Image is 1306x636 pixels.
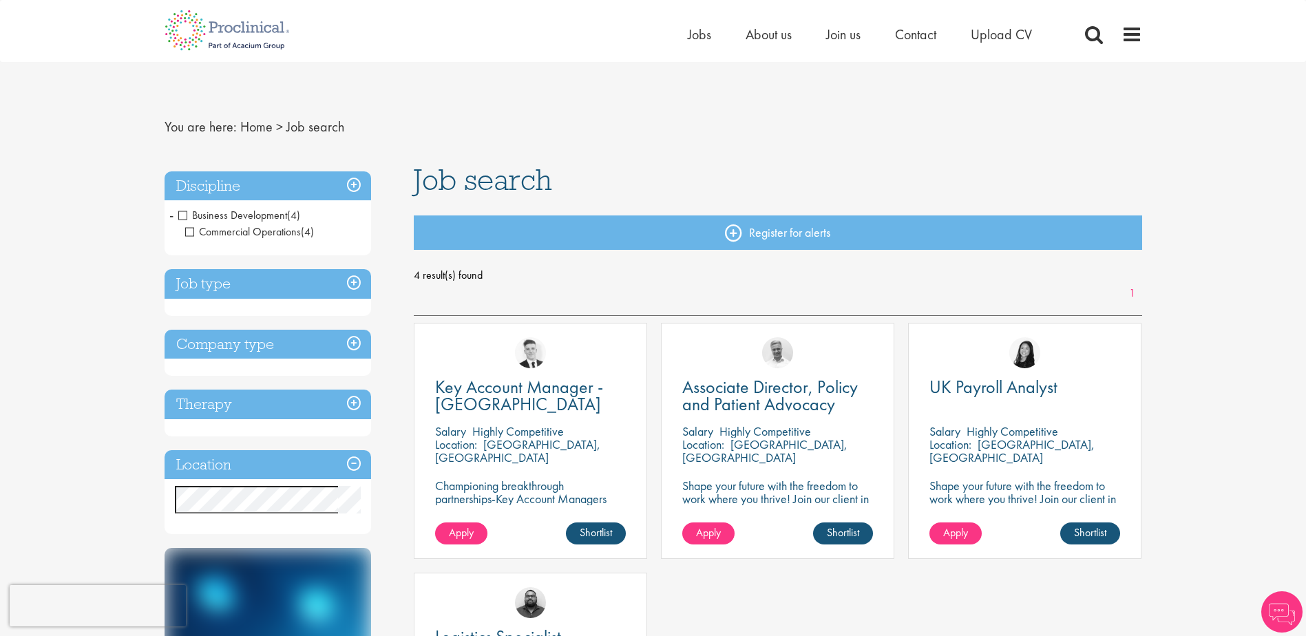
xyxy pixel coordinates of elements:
[276,118,283,136] span: >
[1261,591,1303,633] img: Chatbot
[943,525,968,540] span: Apply
[682,436,847,465] p: [GEOGRAPHIC_DATA], [GEOGRAPHIC_DATA]
[682,375,858,416] span: Associate Director, Policy and Patient Advocacy
[895,25,936,43] a: Contact
[1122,286,1142,301] a: 1
[287,208,300,222] span: (4)
[414,215,1142,250] a: Register for alerts
[414,265,1142,286] span: 4 result(s) found
[165,118,237,136] span: You are here:
[929,423,960,439] span: Salary
[178,208,287,222] span: Business Development
[472,423,564,439] p: Highly Competitive
[165,450,371,480] h3: Location
[169,204,173,225] span: -
[435,436,600,465] p: [GEOGRAPHIC_DATA], [GEOGRAPHIC_DATA]
[435,379,626,413] a: Key Account Manager - [GEOGRAPHIC_DATA]
[449,525,474,540] span: Apply
[929,436,1095,465] p: [GEOGRAPHIC_DATA], [GEOGRAPHIC_DATA]
[301,224,314,239] span: (4)
[178,208,300,222] span: Business Development
[566,522,626,544] a: Shortlist
[10,585,186,626] iframe: reCAPTCHA
[185,224,301,239] span: Commercial Operations
[165,390,371,419] h3: Therapy
[515,337,546,368] img: Nicolas Daniel
[929,522,982,544] a: Apply
[286,118,344,136] span: Job search
[682,479,873,518] p: Shape your future with the freedom to work where you thrive! Join our client in this hybrid role ...
[929,479,1120,518] p: Shape your future with the freedom to work where you thrive! Join our client in a hybrid role tha...
[682,436,724,452] span: Location:
[240,118,273,136] a: breadcrumb link
[515,587,546,618] img: Ashley Bennett
[719,423,811,439] p: Highly Competitive
[165,330,371,359] h3: Company type
[435,479,626,531] p: Championing breakthrough partnerships-Key Account Managers turn biotech innovation into lasting c...
[1060,522,1120,544] a: Shortlist
[929,436,971,452] span: Location:
[696,525,721,540] span: Apply
[746,25,792,43] a: About us
[435,423,466,439] span: Salary
[682,379,873,413] a: Associate Director, Policy and Patient Advocacy
[929,379,1120,396] a: UK Payroll Analyst
[165,171,371,201] h3: Discipline
[185,224,314,239] span: Commercial Operations
[688,25,711,43] a: Jobs
[826,25,861,43] a: Join us
[682,522,735,544] a: Apply
[929,375,1057,399] span: UK Payroll Analyst
[971,25,1032,43] a: Upload CV
[762,337,793,368] img: Joshua Bye
[435,436,477,452] span: Location:
[813,522,873,544] a: Shortlist
[414,161,552,198] span: Job search
[435,522,487,544] a: Apply
[967,423,1058,439] p: Highly Competitive
[1009,337,1040,368] img: Numhom Sudsok
[682,423,713,439] span: Salary
[435,375,603,416] span: Key Account Manager - [GEOGRAPHIC_DATA]
[165,269,371,299] h3: Job type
